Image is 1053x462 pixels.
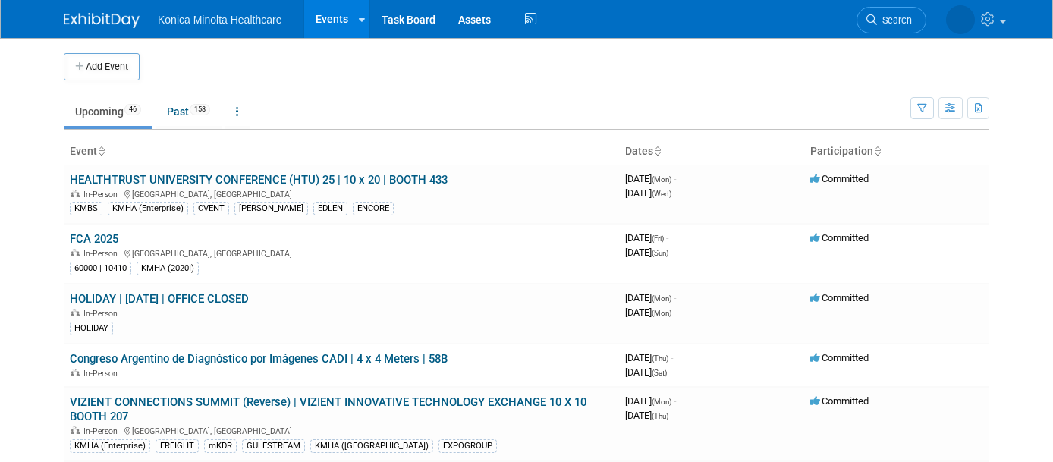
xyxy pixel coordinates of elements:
span: (Mon) [652,309,671,317]
span: - [674,173,676,184]
div: mKDR [204,439,237,453]
a: HOLIDAY | [DATE] | OFFICE CLOSED [70,292,249,306]
span: [DATE] [625,366,667,378]
div: GULFSTREAM [242,439,305,453]
a: Sort by Event Name [97,145,105,157]
div: [GEOGRAPHIC_DATA], [GEOGRAPHIC_DATA] [70,187,613,200]
span: - [674,395,676,407]
span: In-Person [83,249,122,259]
span: [DATE] [625,173,676,184]
a: Sort by Participation Type [873,145,881,157]
span: Committed [810,292,869,303]
div: KMHA (Enterprise) [70,439,150,453]
span: Committed [810,352,869,363]
span: [DATE] [625,306,671,318]
span: [DATE] [625,232,668,244]
span: In-Person [83,190,122,200]
span: (Sat) [652,369,667,377]
img: In-Person Event [71,309,80,316]
span: Committed [810,395,869,407]
span: - [671,352,673,363]
span: [DATE] [625,352,673,363]
a: FCA 2025 [70,232,118,246]
th: Dates [619,139,804,165]
span: [DATE] [625,395,676,407]
span: Committed [810,173,869,184]
span: (Mon) [652,294,671,303]
a: Past158 [156,97,222,126]
img: ExhibitDay [64,13,140,28]
div: HOLIDAY [70,322,113,335]
span: (Mon) [652,175,671,184]
a: HEALTHTRUST UNIVERSITY CONFERENCE (HTU) 25 | 10 x 20 | BOOTH 433 [70,173,448,187]
th: Participation [804,139,989,165]
span: In-Person [83,369,122,379]
div: 60000 | 10410 [70,262,131,275]
div: EDLEN [313,202,347,215]
img: In-Person Event [71,369,80,376]
span: 46 [124,104,141,115]
a: Congreso Argentino de Diagnóstico por Imágenes CADI | 4 x 4 Meters | 58B [70,352,448,366]
img: In-Person Event [71,249,80,256]
button: Add Event [64,53,140,80]
span: Search [877,14,912,26]
span: In-Person [83,426,122,436]
div: CVENT [193,202,229,215]
div: [GEOGRAPHIC_DATA], [GEOGRAPHIC_DATA] [70,247,613,259]
div: FREIGHT [156,439,199,453]
span: [DATE] [625,292,676,303]
span: - [666,232,668,244]
span: [DATE] [625,410,668,421]
span: (Wed) [652,190,671,198]
div: EXPOGROUP [438,439,497,453]
img: In-Person Event [71,426,80,434]
a: Sort by Start Date [653,145,661,157]
span: (Thu) [652,412,668,420]
a: Upcoming46 [64,97,152,126]
span: [DATE] [625,187,671,199]
span: 158 [190,104,210,115]
span: (Mon) [652,398,671,406]
img: In-Person Event [71,190,80,197]
div: [PERSON_NAME] [234,202,308,215]
div: KMBS [70,202,102,215]
span: [DATE] [625,247,668,258]
span: In-Person [83,309,122,319]
img: Annette O'Mahoney [946,5,975,34]
a: VIZIENT CONNECTIONS SUMMIT (Reverse) | VIZIENT INNOVATIVE TECHNOLOGY EXCHANGE 10 X 10 BOOTH 207 [70,395,586,423]
span: - [674,292,676,303]
div: KMHA (2020I) [137,262,199,275]
th: Event [64,139,619,165]
span: (Sun) [652,249,668,257]
div: [GEOGRAPHIC_DATA], [GEOGRAPHIC_DATA] [70,424,613,436]
div: ENCORE [353,202,394,215]
span: Committed [810,232,869,244]
span: (Thu) [652,354,668,363]
span: (Fri) [652,234,664,243]
a: Search [857,7,926,33]
div: KMHA (Enterprise) [108,202,188,215]
div: KMHA ([GEOGRAPHIC_DATA]) [310,439,433,453]
span: Konica Minolta Healthcare [158,14,281,26]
